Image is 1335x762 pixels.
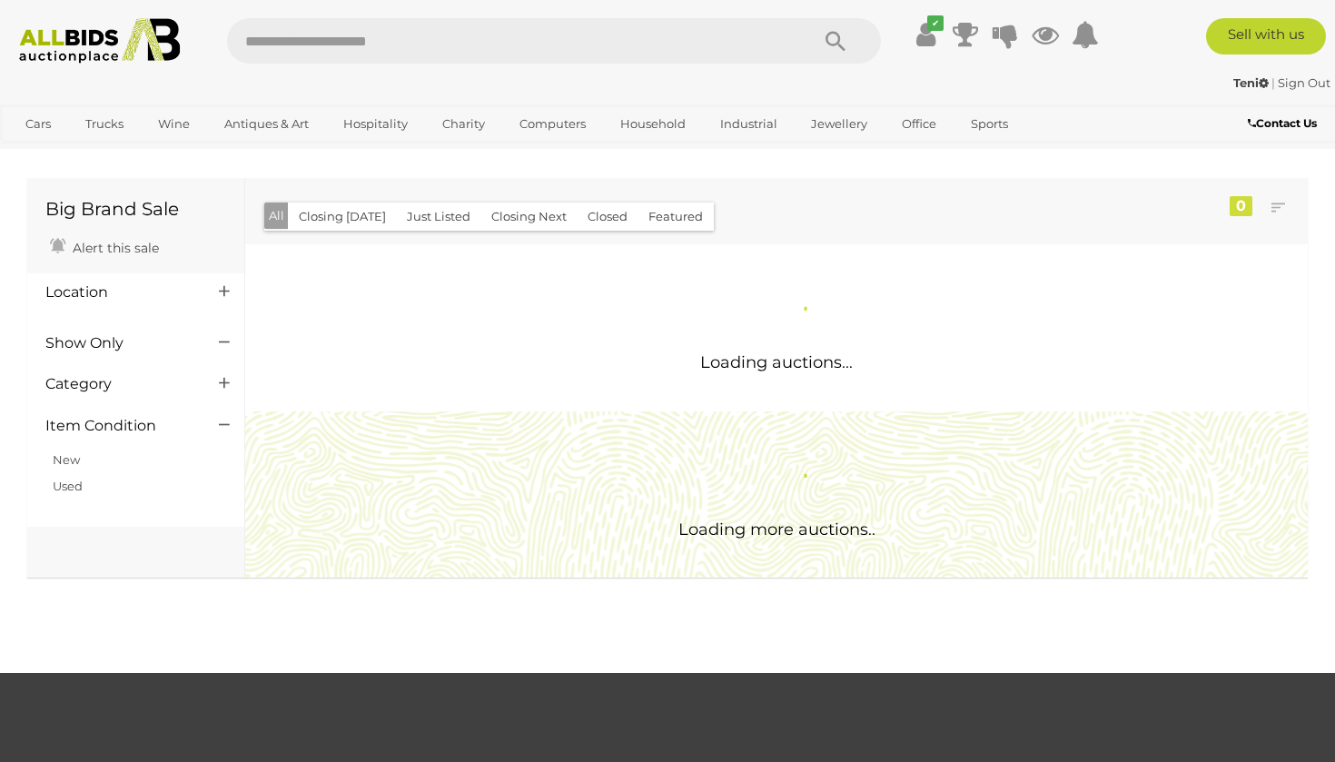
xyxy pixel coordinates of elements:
h4: Category [45,376,192,392]
b: Contact Us [1248,116,1317,130]
button: Closed [577,203,638,231]
h4: Show Only [45,335,192,351]
strong: Teni [1233,75,1269,90]
a: Sell with us [1206,18,1326,54]
span: Loading auctions... [700,352,853,372]
button: All [264,203,289,229]
a: ✔ [912,18,939,51]
button: Search [790,18,881,64]
button: Featured [638,203,714,231]
img: Allbids.com.au [10,18,190,64]
a: Industrial [708,109,789,139]
button: Closing [DATE] [288,203,397,231]
a: Wine [146,109,202,139]
h4: Item Condition [45,418,192,434]
a: Contact Us [1248,114,1321,134]
a: Used [53,479,83,493]
a: Hospitality [331,109,420,139]
a: Jewellery [799,109,879,139]
a: Antiques & Art [213,109,321,139]
h4: Location [45,284,192,301]
a: Alert this sale [45,233,163,260]
a: Office [890,109,948,139]
a: Sign Out [1278,75,1330,90]
span: Loading more auctions.. [678,520,875,539]
a: Teni [1233,75,1271,90]
button: Just Listed [396,203,481,231]
i: ✔ [927,15,944,31]
a: Charity [430,109,497,139]
a: Sports [959,109,1020,139]
a: [GEOGRAPHIC_DATA] [14,139,166,169]
a: Cars [14,109,63,139]
span: | [1271,75,1275,90]
span: Alert this sale [68,240,159,256]
a: Household [608,109,697,139]
h1: Big Brand Sale [45,199,226,219]
div: 0 [1230,196,1252,216]
a: Trucks [74,109,135,139]
a: New [53,452,80,467]
a: Computers [508,109,598,139]
button: Closing Next [480,203,578,231]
